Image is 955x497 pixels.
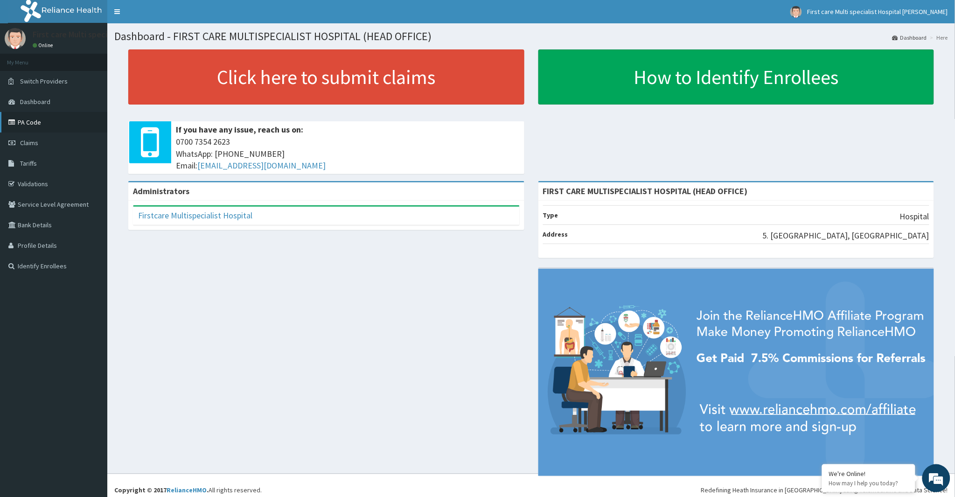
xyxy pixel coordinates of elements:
[763,230,929,242] p: 5. [GEOGRAPHIC_DATA], [GEOGRAPHIC_DATA]
[176,124,303,135] b: If you have any issue, reach us on:
[20,139,38,147] span: Claims
[33,42,55,49] a: Online
[701,485,948,495] div: Redefining Heath Insurance in [GEOGRAPHIC_DATA] using Telemedicine and Data Science!
[538,49,934,105] a: How to Identify Enrollees
[197,160,326,171] a: [EMAIL_ADDRESS][DOMAIN_NAME]
[538,269,934,476] img: provider-team-banner.png
[543,230,568,238] b: Address
[20,77,68,85] span: Switch Providers
[133,186,189,196] b: Administrators
[33,30,219,39] p: First care Multi specialist Hospital [PERSON_NAME]
[892,34,927,42] a: Dashboard
[128,49,524,105] a: Click here to submit claims
[790,6,802,18] img: User Image
[114,30,948,42] h1: Dashboard - FIRST CARE MULTISPECIALIST HOSPITAL (HEAD OFFICE)
[176,136,520,172] span: 0700 7354 2623 WhatsApp: [PHONE_NUMBER] Email:
[900,210,929,223] p: Hospital
[114,486,209,494] strong: Copyright © 2017 .
[20,98,50,106] span: Dashboard
[543,186,748,196] strong: FIRST CARE MULTISPECIALIST HOSPITAL (HEAD OFFICE)
[543,211,558,219] b: Type
[928,34,948,42] li: Here
[5,28,26,49] img: User Image
[138,210,252,221] a: Firstcare Multispecialist Hospital
[808,7,948,16] span: First care Multi specialist Hospital [PERSON_NAME]
[829,479,908,487] p: How may I help you today?
[167,486,207,494] a: RelianceHMO
[829,469,908,478] div: We're Online!
[20,159,37,168] span: Tariffs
